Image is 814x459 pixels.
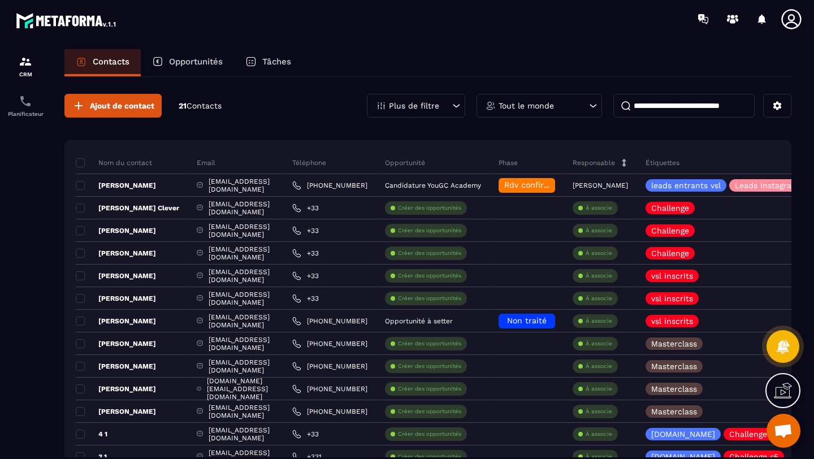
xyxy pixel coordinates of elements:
a: Tâches [234,49,302,76]
a: [PHONE_NUMBER] [292,317,367,326]
p: Tout le monde [499,102,554,110]
p: Opportunité à setter [385,317,453,325]
p: À associe [586,204,612,212]
p: [PERSON_NAME] [76,384,156,393]
p: [PERSON_NAME] [76,181,156,190]
p: À associe [586,272,612,280]
p: Créer des opportunités [398,430,461,438]
p: À associe [586,227,612,235]
p: Responsable [573,158,615,167]
p: Créer des opportunités [398,340,461,348]
p: Étiquettes [646,158,679,167]
p: Challenge [651,227,689,235]
img: scheduler [19,94,32,108]
span: Non traité [507,316,547,325]
p: Challenge [651,204,689,212]
p: [PERSON_NAME] Clever [76,203,179,213]
p: Contacts [93,57,129,67]
a: +33 [292,203,319,213]
a: [PHONE_NUMBER] [292,407,367,416]
p: Téléphone [292,158,326,167]
p: [PERSON_NAME] [76,271,156,280]
p: Masterclass [651,408,697,415]
p: Plus de filtre [389,102,439,110]
p: 4 1 [76,430,107,439]
p: Créer des opportunités [398,272,461,280]
span: Ajout de contact [90,100,154,111]
p: Créer des opportunités [398,204,461,212]
p: vsl inscrits [651,272,693,280]
a: Ouvrir le chat [767,414,800,448]
a: +33 [292,249,319,258]
a: [PHONE_NUMBER] [292,362,367,371]
p: Opportunités [169,57,223,67]
a: +33 [292,430,319,439]
p: [PERSON_NAME] [573,181,628,189]
p: leads entrants vsl [651,181,721,189]
span: Contacts [187,101,222,110]
p: Créer des opportunités [398,249,461,257]
a: [PHONE_NUMBER] [292,384,367,393]
p: À associe [586,295,612,302]
p: À associe [586,408,612,415]
p: Opportunité [385,158,425,167]
p: Phase [499,158,518,167]
p: [PERSON_NAME] [76,249,156,258]
img: logo [16,10,118,31]
p: Créer des opportunités [398,385,461,393]
img: formation [19,55,32,68]
p: Créer des opportunités [398,362,461,370]
p: [PERSON_NAME] [76,226,156,235]
p: Tâches [262,57,291,67]
p: À associe [586,340,612,348]
p: [PERSON_NAME] [76,339,156,348]
p: [PERSON_NAME] [76,407,156,416]
p: Nom du contact [76,158,152,167]
p: CRM [3,71,48,77]
p: Planificateur [3,111,48,117]
p: [DOMAIN_NAME] [651,430,715,438]
p: Leads Instagram [735,181,799,189]
a: Opportunités [141,49,234,76]
p: À associe [586,249,612,257]
p: Créer des opportunités [398,227,461,235]
a: +33 [292,226,319,235]
p: vsl inscrits [651,317,693,325]
p: Créer des opportunités [398,295,461,302]
a: +33 [292,271,319,280]
p: Masterclass [651,385,697,393]
a: Contacts [64,49,141,76]
span: Rdv confirmé ✅ [504,180,568,189]
a: formationformationCRM [3,46,48,86]
p: À associe [586,362,612,370]
p: [PERSON_NAME] [76,294,156,303]
a: [PHONE_NUMBER] [292,181,367,190]
p: Challenge s5 [729,430,778,438]
a: [PHONE_NUMBER] [292,339,367,348]
a: schedulerschedulerPlanificateur [3,86,48,125]
a: +33 [292,294,319,303]
p: À associe [586,385,612,393]
p: À associe [586,317,612,325]
p: [PERSON_NAME] [76,317,156,326]
p: 21 [179,101,222,111]
button: Ajout de contact [64,94,162,118]
p: À associe [586,430,612,438]
p: Créer des opportunités [398,408,461,415]
p: Email [197,158,215,167]
p: Masterclass [651,362,697,370]
p: [PERSON_NAME] [76,362,156,371]
p: Masterclass [651,340,697,348]
p: Candidature YouGC Academy [385,181,481,189]
p: Challenge [651,249,689,257]
p: vsl inscrits [651,295,693,302]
